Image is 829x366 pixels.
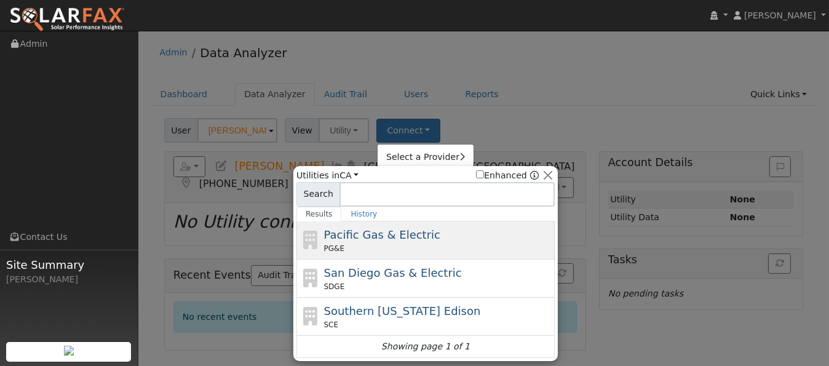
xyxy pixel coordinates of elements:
input: Enhanced [476,170,484,178]
span: PG&E [324,243,344,254]
i: Showing page 1 of 1 [381,340,470,353]
span: Southern [US_STATE] Edison [324,304,481,317]
span: Pacific Gas & Electric [324,228,440,241]
a: Select a Provider [378,149,474,166]
a: CA [339,170,359,180]
label: Enhanced [476,169,527,182]
span: SDGE [324,281,345,292]
span: Show enhanced providers [476,169,539,182]
span: Search [296,182,340,207]
span: Site Summary [6,257,132,273]
a: Results [296,207,342,221]
span: [PERSON_NAME] [744,10,816,20]
a: History [341,207,386,221]
span: SCE [324,319,339,330]
img: SolarFax [9,7,125,33]
div: [PERSON_NAME] [6,273,132,286]
a: Enhanced Providers [530,170,539,180]
img: retrieve [64,346,74,356]
span: Utilities in [296,169,359,182]
span: San Diego Gas & Electric [324,266,462,279]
